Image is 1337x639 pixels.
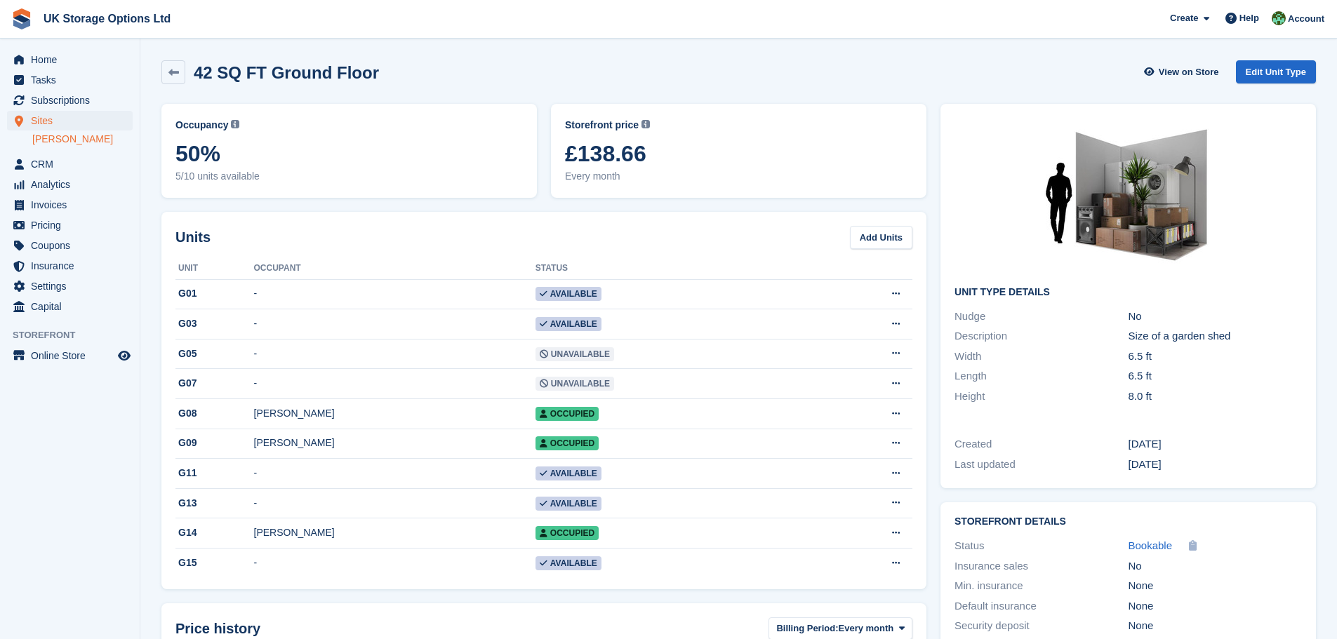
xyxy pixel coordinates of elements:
[850,226,912,249] a: Add Units
[1236,60,1316,83] a: Edit Unit Type
[254,406,536,421] div: [PERSON_NAME]
[1129,558,1302,574] div: No
[641,120,650,128] img: icon-info-grey-7440780725fd019a000dd9b08b2336e03edf1995a4989e88bcd33f0948082b44.svg
[954,558,1128,574] div: Insurance sales
[31,256,115,276] span: Insurance
[7,297,133,316] a: menu
[31,70,115,90] span: Tasks
[536,407,599,421] span: Occupied
[1129,328,1302,344] div: Size of a garden shed
[175,618,260,639] span: Price history
[536,317,601,331] span: Available
[254,279,536,309] td: -
[175,141,523,166] span: 50%
[254,488,536,518] td: -
[31,346,115,365] span: Online Store
[7,276,133,296] a: menu
[7,346,133,365] a: menu
[7,70,133,90] a: menu
[1129,389,1302,405] div: 8.0 ft
[1129,578,1302,594] div: None
[536,466,601,480] span: Available
[175,286,254,301] div: G01
[175,466,254,480] div: G11
[954,538,1128,554] div: Status
[31,154,115,174] span: CRM
[1272,11,1286,25] img: Andrew Smith
[1129,457,1302,473] div: [DATE]
[31,90,115,110] span: Subscriptions
[954,578,1128,594] div: Min. insurance
[954,349,1128,365] div: Width
[1129,368,1302,384] div: 6.5 ft
[254,549,536,578] td: -
[536,347,614,361] span: Unavailable
[31,195,115,215] span: Invoices
[565,169,912,184] span: Every month
[254,369,536,399] td: -
[954,389,1128,405] div: Height
[175,556,254,570] div: G15
[31,276,115,296] span: Settings
[31,175,115,194] span: Analytics
[7,154,133,174] a: menu
[1129,436,1302,452] div: [DATE]
[7,256,133,276] a: menu
[536,497,601,511] span: Available
[175,436,254,450] div: G09
[194,63,379,82] h2: 42 SQ FT Ground Floor
[954,309,1128,325] div: Nudge
[536,556,601,570] span: Available
[954,287,1302,298] h2: Unit Type details
[254,309,536,339] td: -
[7,236,133,255] a: menu
[1129,538,1173,554] a: Bookable
[536,526,599,540] span: Occupied
[1129,539,1173,551] span: Bookable
[954,516,1302,527] h2: Storefront Details
[954,436,1128,452] div: Created
[954,368,1128,384] div: Length
[1143,60,1225,83] a: View on Store
[7,195,133,215] a: menu
[1159,65,1219,79] span: View on Store
[254,436,536,450] div: [PERSON_NAME]
[175,347,254,361] div: G05
[31,297,115,316] span: Capital
[954,457,1128,473] div: Last updated
[116,347,133,364] a: Preview store
[175,227,211,248] h2: Units
[536,287,601,301] span: Available
[175,406,254,421] div: G08
[38,7,176,30] a: UK Storage Options Ltd
[954,328,1128,344] div: Description
[175,169,523,184] span: 5/10 units available
[175,316,254,331] div: G03
[7,50,133,69] a: menu
[954,618,1128,634] div: Security deposit
[175,496,254,511] div: G13
[32,133,133,146] a: [PERSON_NAME]
[536,257,810,280] th: Status
[31,236,115,255] span: Coupons
[254,525,536,540] div: [PERSON_NAME]
[7,215,133,235] a: menu
[175,376,254,391] div: G07
[954,598,1128,614] div: Default insurance
[7,111,133,130] a: menu
[254,257,536,280] th: Occupant
[565,141,912,166] span: £138.66
[1239,11,1259,25] span: Help
[254,339,536,369] td: -
[31,50,115,69] span: Home
[7,90,133,110] a: menu
[31,111,115,130] span: Sites
[1129,618,1302,634] div: None
[254,459,536,489] td: -
[1129,349,1302,365] div: 6.5 ft
[7,175,133,194] a: menu
[1288,12,1324,26] span: Account
[31,215,115,235] span: Pricing
[839,621,894,635] span: Every month
[175,525,254,540] div: G14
